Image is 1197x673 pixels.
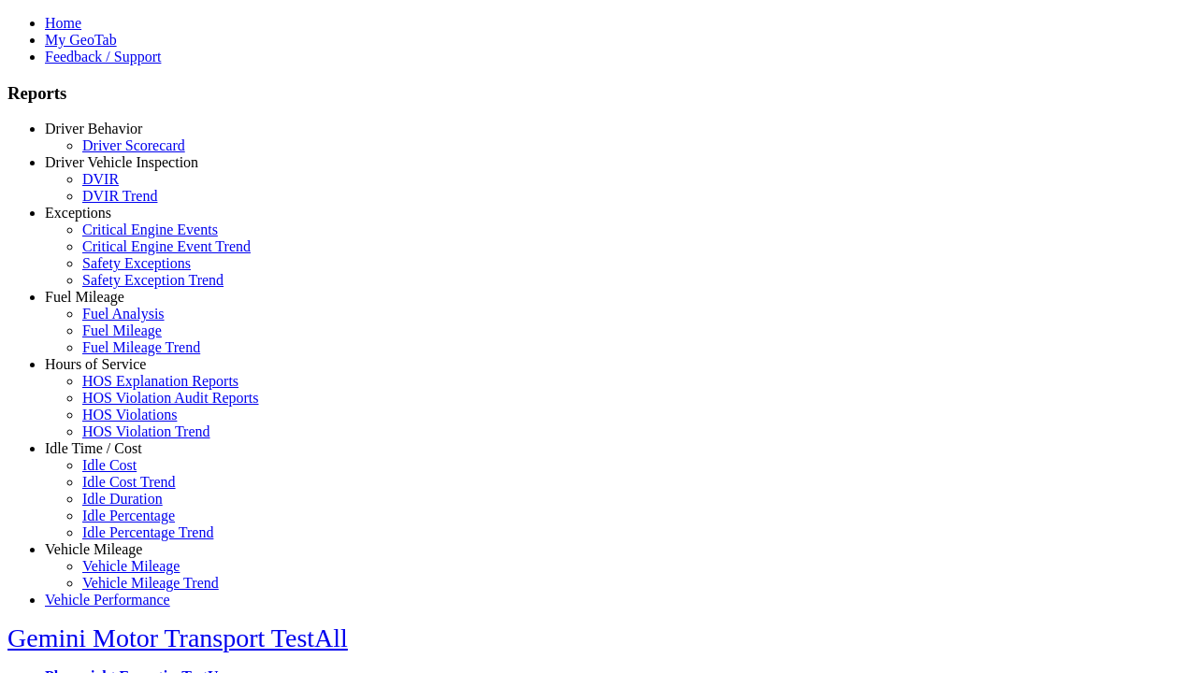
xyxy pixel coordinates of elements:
[45,121,142,136] a: Driver Behavior
[82,474,176,490] a: Idle Cost Trend
[82,137,185,153] a: Driver Scorecard
[82,508,175,523] a: Idle Percentage
[45,32,117,48] a: My GeoTab
[45,356,146,372] a: Hours of Service
[82,423,210,439] a: HOS Violation Trend
[45,592,170,608] a: Vehicle Performance
[82,373,238,389] a: HOS Explanation Reports
[82,407,177,422] a: HOS Violations
[82,222,218,237] a: Critical Engine Events
[45,154,198,170] a: Driver Vehicle Inspection
[45,541,142,557] a: Vehicle Mileage
[7,83,1190,104] h3: Reports
[82,491,163,507] a: Idle Duration
[82,339,200,355] a: Fuel Mileage Trend
[82,457,137,473] a: Idle Cost
[82,558,180,574] a: Vehicle Mileage
[82,390,259,406] a: HOS Violation Audit Reports
[45,440,142,456] a: Idle Time / Cost
[45,49,161,64] a: Feedback / Support
[82,322,162,338] a: Fuel Mileage
[45,289,124,305] a: Fuel Mileage
[82,272,224,288] a: Safety Exception Trend
[82,306,165,322] a: Fuel Analysis
[82,575,219,591] a: Vehicle Mileage Trend
[7,623,348,652] a: Gemini Motor Transport TestAll
[82,171,119,187] a: DVIR
[45,205,111,221] a: Exceptions
[82,238,251,254] a: Critical Engine Event Trend
[82,188,157,204] a: DVIR Trend
[45,15,81,31] a: Home
[82,524,213,540] a: Idle Percentage Trend
[82,255,191,271] a: Safety Exceptions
